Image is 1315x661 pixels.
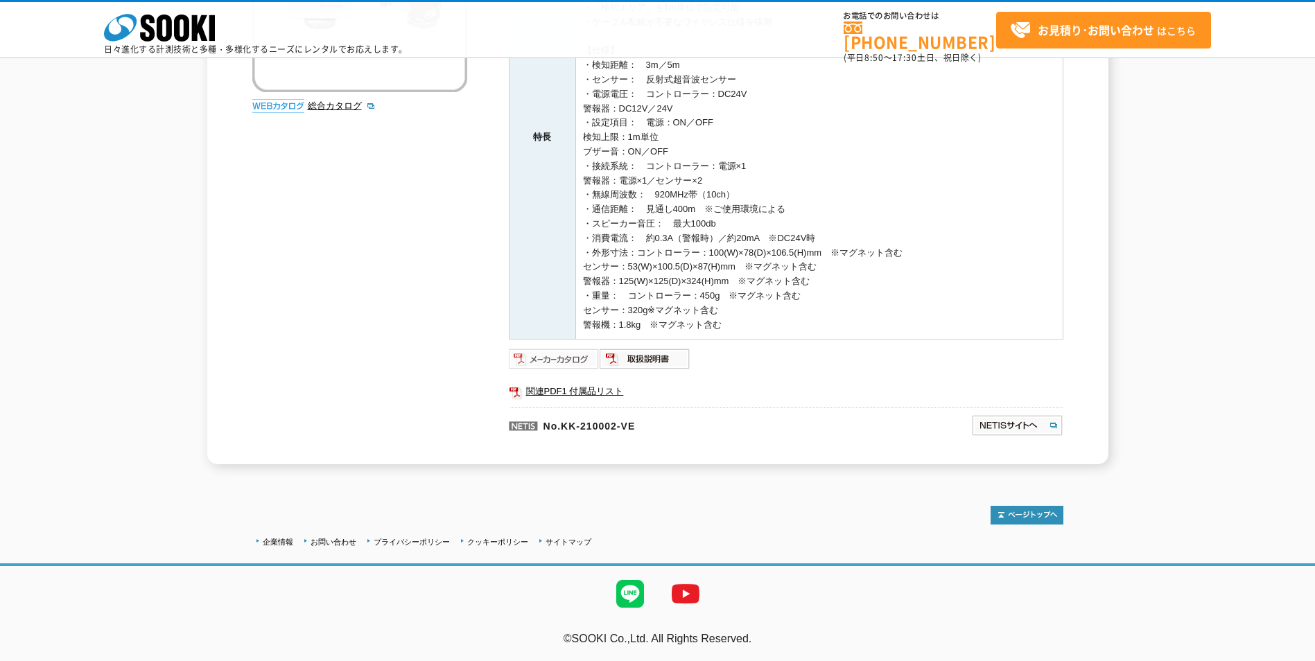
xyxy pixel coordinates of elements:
[892,51,917,64] span: 17:30
[509,348,600,370] img: メーカーカタログ
[509,358,600,368] a: メーカーカタログ
[600,358,690,368] a: 取扱説明書
[263,538,293,546] a: 企業情報
[864,51,884,64] span: 8:50
[104,45,408,53] p: 日々進化する計測技術と多種・多様化するニーズにレンタルでお応えします。
[308,100,376,111] a: 総合カタログ
[600,348,690,370] img: 取扱説明書
[1010,20,1196,41] span: はこちら
[546,538,591,546] a: サイトマップ
[996,12,1211,49] a: お見積り･お問い合わせはこちら
[311,538,356,546] a: お問い合わせ
[1038,21,1154,38] strong: お見積り･お問い合わせ
[844,21,996,50] a: [PHONE_NUMBER]
[844,12,996,20] span: お電話でのお問い合わせは
[991,506,1063,525] img: トップページへ
[1262,647,1315,659] a: テストMail
[509,407,837,441] p: No.KK-210002-VE
[602,566,658,622] img: LINE
[252,99,304,113] img: webカタログ
[844,51,981,64] span: (平日 ～ 土日、祝日除く)
[374,538,450,546] a: プライバシーポリシー
[467,538,528,546] a: クッキーポリシー
[509,382,1063,400] a: 関連PDF1 付属品リスト
[971,414,1063,437] img: NETISサイトへ
[658,566,713,622] img: YouTube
